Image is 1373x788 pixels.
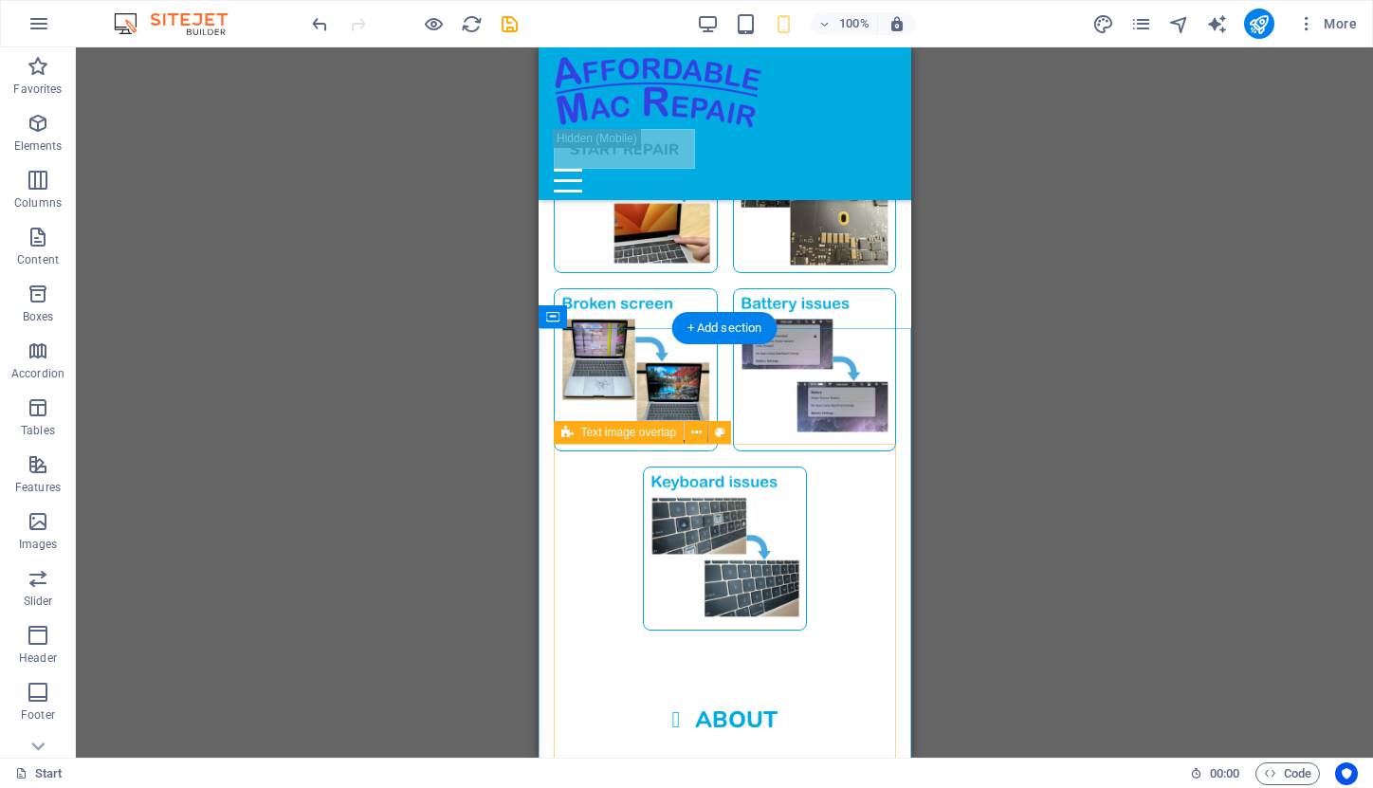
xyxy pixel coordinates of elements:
[672,312,778,344] div: + Add section
[1092,12,1115,35] button: design
[461,13,483,35] i: Reload page
[109,12,251,35] img: Editor Logo
[11,366,64,381] p: Accordion
[24,594,53,609] p: Slider
[1168,13,1190,35] i: Navigator
[17,252,59,267] p: Content
[309,13,331,35] i: Undo: Edit headline (Ctrl+Z)
[1206,13,1228,35] i: AI Writer
[14,195,62,211] p: Columns
[460,12,483,35] button: reload
[308,12,331,35] button: undo
[1255,762,1320,785] button: Code
[23,309,54,324] p: Boxes
[1130,12,1153,35] button: pages
[15,762,63,785] a: Click to cancel selection. Double-click to open Pages
[1210,762,1239,785] span: 00 00
[1290,9,1364,39] button: More
[15,480,61,495] p: Features
[21,707,55,723] p: Footer
[1297,14,1357,33] span: More
[1206,12,1229,35] button: text_generator
[499,13,521,35] i: Save (Ctrl+S)
[13,82,62,97] p: Favorites
[422,12,445,35] button: Click here to leave preview mode and continue editing
[839,12,870,35] h6: 100%
[1130,13,1152,35] i: Pages (Ctrl+Alt+S)
[1248,13,1270,35] i: Publish
[498,12,521,35] button: save
[811,12,878,35] button: 100%
[1264,762,1311,785] span: Code
[888,15,906,32] i: On resize automatically adjust zoom level to fit chosen device.
[581,427,677,438] span: Text image overlap
[21,423,55,438] p: Tables
[19,537,58,552] p: Images
[1244,9,1274,39] button: publish
[1335,762,1358,785] button: Usercentrics
[1168,12,1191,35] button: navigator
[14,138,63,154] p: Elements
[1223,766,1226,780] span: :
[1092,13,1114,35] i: Design (Ctrl+Alt+Y)
[19,651,57,666] p: Header
[1190,762,1240,785] h6: Session time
